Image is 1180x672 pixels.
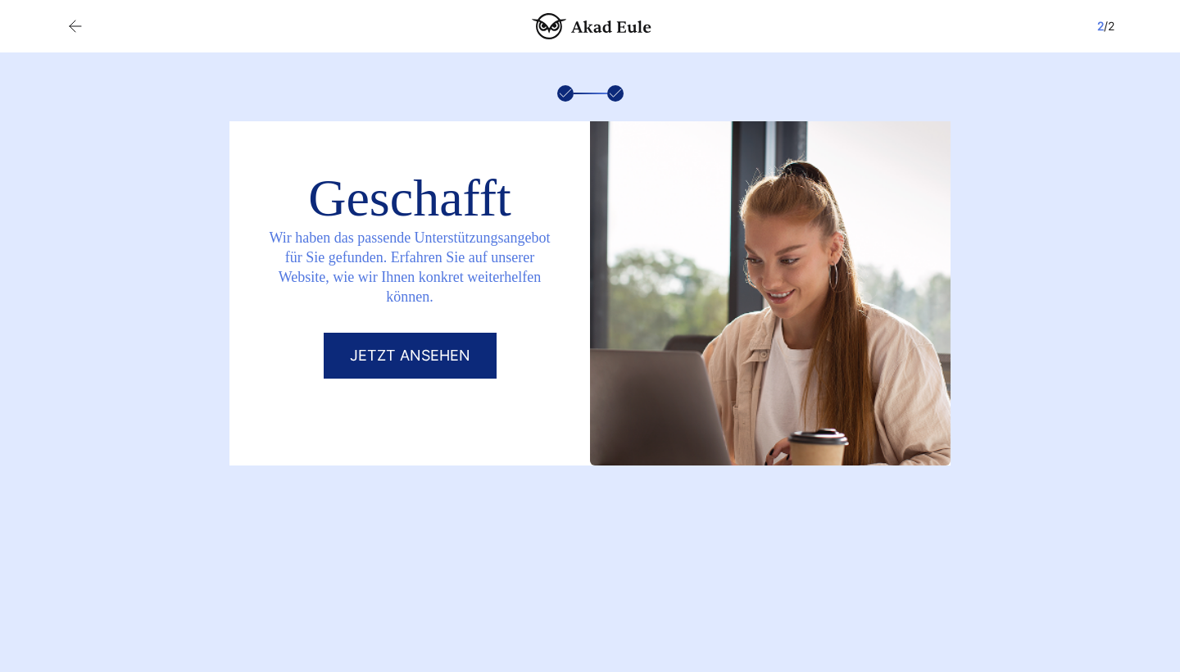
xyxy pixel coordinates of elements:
[229,221,590,333] div: Wir haben das passende Unterstützungsangebot für Sie gefunden. Erfahren Sie auf unserer Website, ...
[288,175,531,221] div: Geschafft
[1097,19,1104,33] span: 2
[1097,16,1114,36] div: /
[532,13,651,39] img: logo
[324,333,497,379] a: Jetzt ansehen
[590,121,951,465] img: Geschafft
[1108,19,1114,33] span: 2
